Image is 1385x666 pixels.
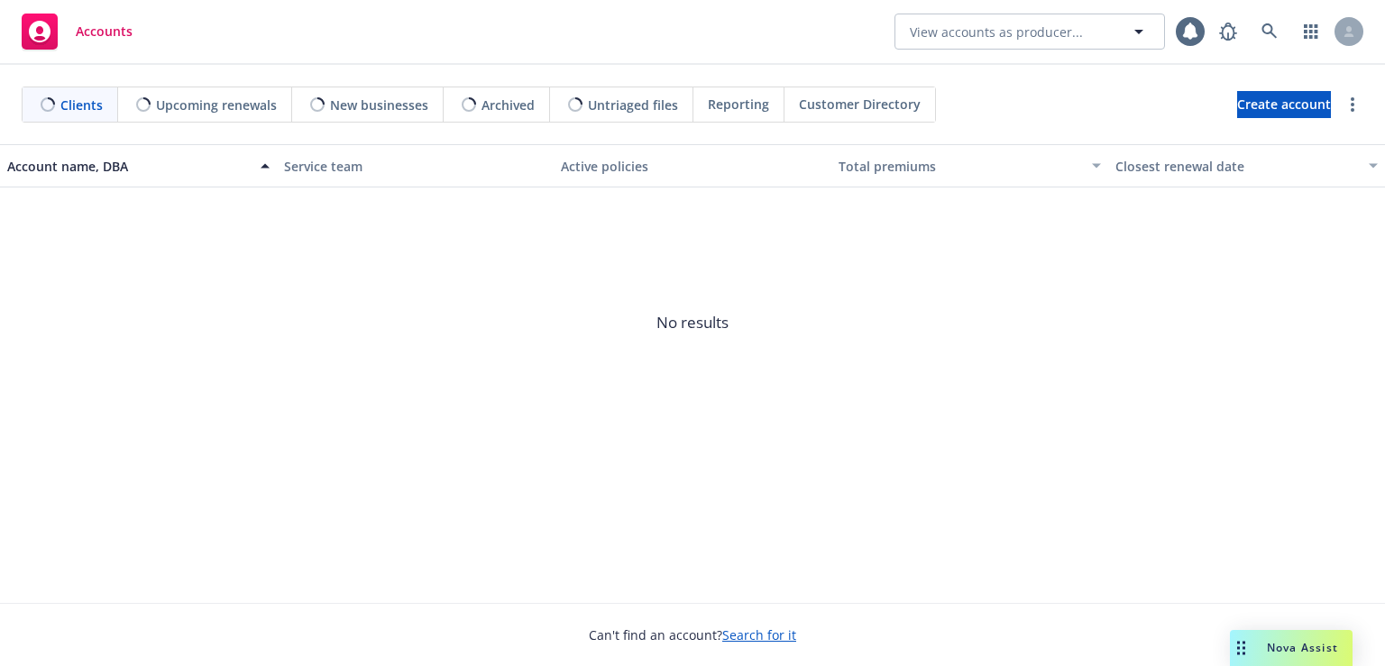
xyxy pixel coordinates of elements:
span: Customer Directory [799,95,921,114]
a: Create account [1237,91,1331,118]
button: Service team [277,144,554,187]
span: View accounts as producer... [910,23,1083,41]
button: Nova Assist [1230,630,1353,666]
a: more [1342,94,1363,115]
div: Account name, DBA [7,157,250,176]
div: Closest renewal date [1115,157,1358,176]
span: Nova Assist [1267,640,1338,655]
div: Service team [284,157,546,176]
span: New businesses [330,96,428,114]
a: Search [1252,14,1288,50]
span: Archived [482,96,535,114]
a: Switch app [1293,14,1329,50]
span: Create account [1237,87,1331,122]
a: Report a Bug [1210,14,1246,50]
div: Drag to move [1230,630,1252,666]
button: Active policies [554,144,830,187]
span: Accounts [76,24,133,39]
span: Clients [60,96,103,114]
span: Untriaged files [588,96,678,114]
span: Reporting [708,95,769,114]
a: Accounts [14,6,140,57]
div: Total premiums [839,157,1081,176]
button: Closest renewal date [1108,144,1385,187]
div: Active policies [561,157,823,176]
span: Upcoming renewals [156,96,277,114]
button: Total premiums [831,144,1108,187]
button: View accounts as producer... [894,14,1165,50]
